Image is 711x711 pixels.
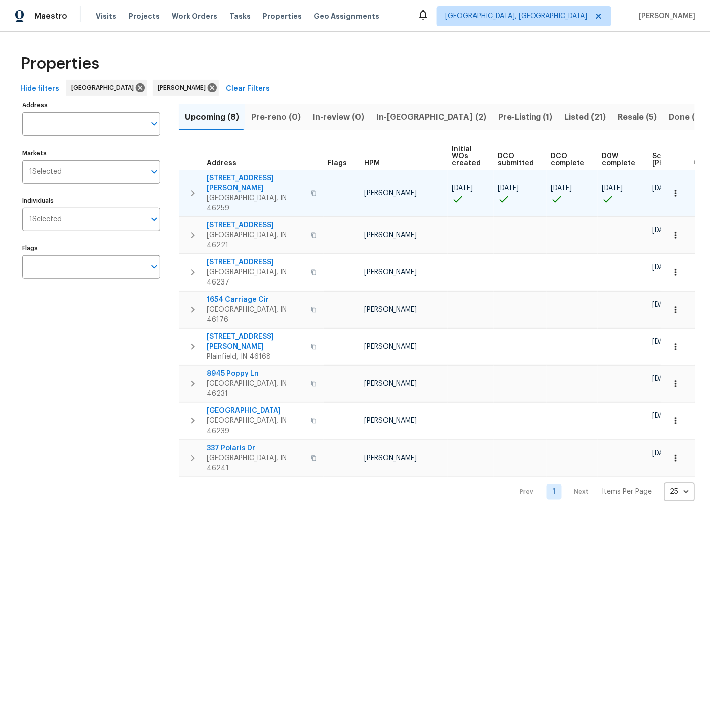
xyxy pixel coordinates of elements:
[222,80,274,98] button: Clear Filters
[207,406,305,416] span: [GEOGRAPHIC_DATA]
[153,80,219,96] div: [PERSON_NAME]
[22,102,160,108] label: Address
[635,11,696,21] span: [PERSON_NAME]
[364,160,380,167] span: HPM
[498,153,534,167] span: DCO submitted
[20,83,59,95] span: Hide filters
[207,443,305,453] span: 337 Polaris Dr
[551,185,572,192] span: [DATE]
[364,343,417,350] span: [PERSON_NAME]
[229,13,251,20] span: Tasks
[207,160,236,167] span: Address
[547,484,562,500] a: Goto page 1
[602,487,652,497] p: Items Per Page
[652,264,673,271] span: [DATE]
[364,306,417,313] span: [PERSON_NAME]
[551,153,584,167] span: DCO complete
[16,80,63,98] button: Hide filters
[328,160,347,167] span: Flags
[498,110,553,124] span: Pre-Listing (1)
[22,198,160,204] label: Individuals
[664,479,695,505] div: 25
[364,455,417,462] span: [PERSON_NAME]
[66,80,147,96] div: [GEOGRAPHIC_DATA]
[313,110,364,124] span: In-review (0)
[498,185,519,192] span: [DATE]
[20,59,99,69] span: Properties
[364,380,417,387] span: [PERSON_NAME]
[207,332,305,352] span: [STREET_ADDRESS][PERSON_NAME]
[207,220,305,230] span: [STREET_ADDRESS]
[29,215,62,224] span: 1 Selected
[652,153,709,167] span: Scheduled [PERSON_NAME]
[147,165,161,179] button: Open
[207,193,305,213] span: [GEOGRAPHIC_DATA], IN 46259
[207,416,305,436] span: [GEOGRAPHIC_DATA], IN 46239
[452,185,473,192] span: [DATE]
[669,110,710,124] span: Done (44)
[314,11,379,21] span: Geo Assignments
[158,83,210,93] span: [PERSON_NAME]
[207,230,305,250] span: [GEOGRAPHIC_DATA], IN 46221
[129,11,160,21] span: Projects
[34,11,67,21] span: Maestro
[364,417,417,424] span: [PERSON_NAME]
[71,83,138,93] span: [GEOGRAPHIC_DATA]
[602,153,635,167] span: D0W complete
[652,185,673,192] span: [DATE]
[147,117,161,131] button: Open
[147,212,161,226] button: Open
[96,11,116,21] span: Visits
[207,453,305,473] span: [GEOGRAPHIC_DATA], IN 46241
[207,352,305,362] span: Plainfield, IN 46168
[207,257,305,267] span: [STREET_ADDRESS]
[251,110,301,124] span: Pre-reno (0)
[263,11,302,21] span: Properties
[376,110,486,124] span: In-[GEOGRAPHIC_DATA] (2)
[22,150,160,156] label: Markets
[652,450,673,457] span: [DATE]
[364,269,417,276] span: [PERSON_NAME]
[147,260,161,274] button: Open
[445,11,588,21] span: [GEOGRAPHIC_DATA], [GEOGRAPHIC_DATA]
[207,379,305,399] span: [GEOGRAPHIC_DATA], IN 46231
[452,146,481,167] span: Initial WOs created
[652,412,673,419] span: [DATE]
[207,305,305,325] span: [GEOGRAPHIC_DATA], IN 46176
[172,11,217,21] span: Work Orders
[22,245,160,251] label: Flags
[565,110,606,124] span: Listed (21)
[652,375,673,382] span: [DATE]
[207,173,305,193] span: [STREET_ADDRESS][PERSON_NAME]
[185,110,239,124] span: Upcoming (8)
[226,83,270,95] span: Clear Filters
[364,190,417,197] span: [PERSON_NAME]
[652,227,673,234] span: [DATE]
[29,168,62,176] span: 1 Selected
[511,483,695,501] nav: Pagination Navigation
[618,110,657,124] span: Resale (5)
[364,232,417,239] span: [PERSON_NAME]
[602,185,623,192] span: [DATE]
[652,338,673,345] span: [DATE]
[207,267,305,288] span: [GEOGRAPHIC_DATA], IN 46237
[207,369,305,379] span: 8945 Poppy Ln
[207,295,305,305] span: 1654 Carriage Cir
[652,301,673,308] span: [DATE]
